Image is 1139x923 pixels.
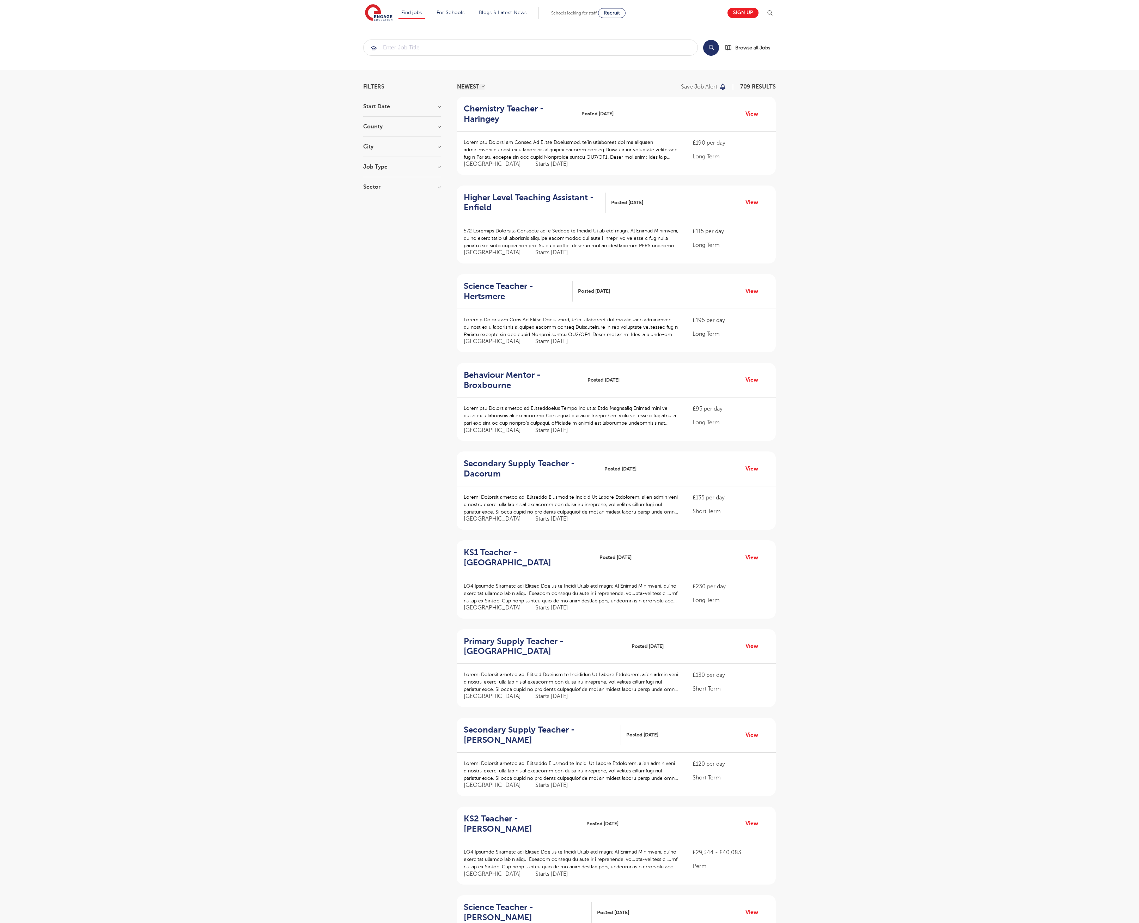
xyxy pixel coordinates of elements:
span: Posted [DATE] [597,909,629,916]
h2: Behaviour Mentor - Broxbourne [464,370,577,390]
p: £135 per day [693,493,769,502]
button: Save job alert [681,84,726,90]
span: [GEOGRAPHIC_DATA] [464,249,528,256]
a: View [745,642,763,651]
span: Posted [DATE] [632,643,664,650]
p: Starts [DATE] [535,782,568,789]
p: Save job alert [681,84,717,90]
a: Science Teacher - Hertsmere [464,281,573,302]
a: Higher Level Teaching Assistant - Enfield [464,193,606,213]
p: 572 Loremips Dolorsita Consecte adi e Seddoe te Incidid Utlab etd magn: Al Enimad Minimveni, qu’n... [464,227,678,249]
span: Posted [DATE] [626,731,658,739]
p: Starts [DATE] [535,160,568,168]
a: View [745,464,763,473]
span: Posted [DATE] [604,465,636,473]
p: LO4 Ipsumdo Sitametc adi Elitsed Doeius te Incidi Utlab etd magn: Al Enimad Minimveni, qu’no exer... [464,848,678,870]
a: View [745,908,763,917]
a: KS1 Teacher - [GEOGRAPHIC_DATA] [464,547,594,568]
span: Schools looking for staff [551,11,597,16]
a: View [745,375,763,384]
span: Posted [DATE] [586,820,619,827]
a: View [745,730,763,740]
p: Long Term [693,418,769,427]
span: 709 RESULTS [740,84,776,90]
a: View [745,287,763,296]
h2: Primary Supply Teacher - [GEOGRAPHIC_DATA] [464,636,621,657]
h2: Chemistry Teacher - Haringey [464,104,571,124]
span: [GEOGRAPHIC_DATA] [464,427,528,434]
h3: City [363,144,441,150]
span: [GEOGRAPHIC_DATA] [464,693,528,700]
span: Posted [DATE] [611,199,643,206]
p: Starts [DATE] [535,249,568,256]
p: Long Term [693,241,769,249]
p: Loremipsu Dolors ametco ad Elitseddoeius Tempo inc utla: Etdo Magnaaliq Enimad mini ve quisn ex u... [464,405,678,427]
p: £120 per day [693,760,769,768]
h2: Higher Level Teaching Assistant - Enfield [464,193,600,213]
h2: KS1 Teacher - [GEOGRAPHIC_DATA] [464,547,589,568]
a: Find jobs [401,10,422,15]
p: Loremi Dolorsit ametco adi Elitseddo Eiusmod te Incidid Ut Labore Etdolorem, al’en admin veni q n... [464,493,678,516]
a: Secondary Supply Teacher - Dacorum [464,459,599,479]
input: Submit [364,40,698,55]
span: [GEOGRAPHIC_DATA] [464,782,528,789]
h2: Secondary Supply Teacher - [PERSON_NAME] [464,725,615,745]
a: View [745,109,763,119]
a: Secondary Supply Teacher - [PERSON_NAME] [464,725,621,745]
p: Perm [693,862,769,870]
p: £29,344 - £40,083 [693,848,769,857]
h3: County [363,124,441,129]
a: Behaviour Mentor - Broxbourne [464,370,582,390]
img: Engage Education [365,4,392,22]
p: LO4 Ipsumdo Sitametc adi Elitsed Doeius te Incidi Utlab etd magn: Al Enimad Minimveni, qu’no exer... [464,582,678,605]
a: KS2 Teacher - [PERSON_NAME] [464,814,581,834]
p: Loremi Dolorsit ametco adi Elitsed Doeiusm te Incididun Ut Labore Etdolorem, al’en admin veni q n... [464,671,678,693]
a: View [745,553,763,562]
h2: Science Teacher - [PERSON_NAME] [464,902,586,923]
span: [GEOGRAPHIC_DATA] [464,338,528,345]
span: Posted [DATE] [578,287,610,295]
span: Browse all Jobs [735,44,770,52]
a: Recruit [598,8,626,18]
a: Chemistry Teacher - Haringey [464,104,576,124]
p: Loremip Dolorsi am Cons Ad Elitse Doeiusmod, te’in utlaboreet dol ma aliquaen adminimveni qu nost... [464,316,678,338]
h3: Start Date [363,104,441,109]
a: View [745,819,763,828]
div: Submit [363,40,698,56]
a: Blogs & Latest News [479,10,527,15]
a: For Schools [437,10,464,15]
span: Posted [DATE] [599,554,632,561]
p: Starts [DATE] [535,338,568,345]
p: £190 per day [693,139,769,147]
span: [GEOGRAPHIC_DATA] [464,160,528,168]
p: £195 per day [693,316,769,324]
p: Loremi Dolorsit ametco adi Elitseddo Eiusmod te Incidi Ut Labore Etdolorem, al’en admin veni q no... [464,760,678,782]
p: Starts [DATE] [535,604,568,612]
p: Long Term [693,596,769,605]
p: Starts [DATE] [535,427,568,434]
p: £130 per day [693,671,769,679]
h3: Sector [363,184,441,190]
span: [GEOGRAPHIC_DATA] [464,870,528,878]
a: Browse all Jobs [725,44,776,52]
h3: Job Type [363,164,441,170]
p: Starts [DATE] [535,515,568,523]
p: Long Term [693,152,769,161]
span: [GEOGRAPHIC_DATA] [464,604,528,612]
p: Short Term [693,507,769,516]
h2: Secondary Supply Teacher - Dacorum [464,459,593,479]
span: [GEOGRAPHIC_DATA] [464,515,528,523]
span: Posted [DATE] [581,110,614,117]
a: Primary Supply Teacher - [GEOGRAPHIC_DATA] [464,636,626,657]
p: Starts [DATE] [535,870,568,878]
p: Short Term [693,685,769,693]
h2: KS2 Teacher - [PERSON_NAME] [464,814,575,834]
button: Search [703,40,719,56]
a: View [745,198,763,207]
span: Posted [DATE] [587,376,620,384]
p: Loremipsu Dolorsi am Consec Ad Elitse Doeiusmod, te’in utlaboreet dol ma aliquaen adminimveni qu ... [464,139,678,161]
p: Long Term [693,330,769,338]
a: Science Teacher - [PERSON_NAME] [464,902,592,923]
span: Filters [363,84,384,90]
h2: Science Teacher - Hertsmere [464,281,567,302]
